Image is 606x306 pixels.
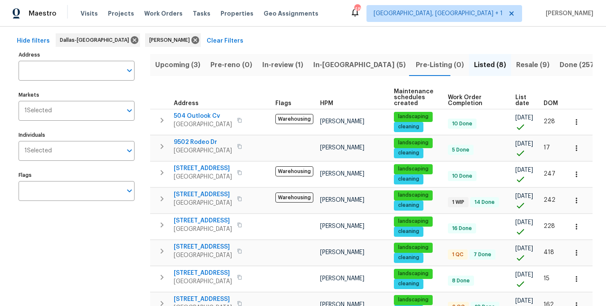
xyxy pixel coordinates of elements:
[395,254,423,261] span: cleaning
[275,192,313,203] span: Warehousing
[394,89,434,106] span: Maintenance schedules created
[320,249,364,255] span: [PERSON_NAME]
[515,141,533,147] span: [DATE]
[395,113,432,120] span: landscaping
[320,100,333,106] span: HPM
[145,33,201,47] div: [PERSON_NAME]
[544,145,550,151] span: 17
[395,123,423,130] span: cleaning
[374,9,503,18] span: [GEOGRAPHIC_DATA], [GEOGRAPHIC_DATA] + 1
[395,280,423,287] span: cleaning
[174,295,232,303] span: [STREET_ADDRESS]
[395,176,423,183] span: cleaning
[395,218,432,225] span: landscaping
[544,197,555,203] span: 242
[395,202,423,209] span: cleaning
[320,223,364,229] span: [PERSON_NAME]
[515,246,533,252] span: [DATE]
[544,223,555,229] span: 228
[108,9,134,18] span: Projects
[544,119,555,125] span: 228
[449,120,476,127] span: 10 Done
[124,185,135,197] button: Open
[19,133,135,138] label: Individuals
[221,9,253,18] span: Properties
[320,119,364,125] span: [PERSON_NAME]
[124,145,135,157] button: Open
[149,36,193,44] span: [PERSON_NAME]
[24,107,52,114] span: 1 Selected
[60,36,132,44] span: Dallas-[GEOGRAPHIC_DATA]
[320,276,364,282] span: [PERSON_NAME]
[395,296,432,303] span: landscaping
[474,59,506,71] span: Listed (8)
[395,270,432,277] span: landscaping
[516,59,549,71] span: Resale (9)
[210,59,252,71] span: Pre-reno (0)
[515,219,533,225] span: [DATE]
[470,251,495,258] span: 7 Done
[542,9,593,18] span: [PERSON_NAME]
[320,171,364,177] span: [PERSON_NAME]
[395,165,432,173] span: landscaping
[13,33,53,49] button: Hide filters
[449,146,473,154] span: 5 Done
[174,112,232,120] span: 504 Outlook Cv
[275,114,313,124] span: Warehousing
[515,272,533,278] span: [DATE]
[544,276,549,282] span: 15
[174,269,232,277] span: [STREET_ADDRESS]
[174,164,232,173] span: [STREET_ADDRESS]
[416,59,464,71] span: Pre-Listing (0)
[560,59,597,71] span: Done (257)
[449,199,468,206] span: 1 WIP
[144,9,183,18] span: Work Orders
[354,5,360,14] div: 48
[207,36,243,46] span: Clear Filters
[395,149,423,157] span: cleaning
[275,166,313,176] span: Warehousing
[19,52,135,57] label: Address
[262,59,303,71] span: In-review (1)
[320,145,364,151] span: [PERSON_NAME]
[449,277,473,284] span: 8 Done
[29,9,57,18] span: Maestro
[174,251,232,260] span: [GEOGRAPHIC_DATA]
[19,92,135,97] label: Markets
[544,100,558,106] span: DOM
[449,173,476,180] span: 10 Done
[449,225,475,232] span: 16 Done
[17,36,50,46] span: Hide filters
[81,9,98,18] span: Visits
[24,147,52,154] span: 1 Selected
[124,105,135,116] button: Open
[174,277,232,286] span: [GEOGRAPHIC_DATA]
[174,146,232,155] span: [GEOGRAPHIC_DATA]
[395,228,423,235] span: cleaning
[264,9,318,18] span: Geo Assignments
[313,59,406,71] span: In-[GEOGRAPHIC_DATA] (5)
[174,243,232,251] span: [STREET_ADDRESS]
[544,171,555,177] span: 247
[174,217,232,225] span: [STREET_ADDRESS]
[320,197,364,203] span: [PERSON_NAME]
[515,167,533,173] span: [DATE]
[395,244,432,251] span: landscaping
[124,65,135,76] button: Open
[449,251,467,258] span: 1 QC
[174,120,232,129] span: [GEOGRAPHIC_DATA]
[174,173,232,181] span: [GEOGRAPHIC_DATA]
[174,100,199,106] span: Address
[515,298,533,304] span: [DATE]
[448,95,501,106] span: Work Order Completion
[515,95,529,106] span: List date
[174,225,232,233] span: [GEOGRAPHIC_DATA]
[155,59,200,71] span: Upcoming (3)
[544,249,554,255] span: 418
[395,192,432,199] span: landscaping
[19,173,135,178] label: Flags
[515,193,533,199] span: [DATE]
[174,190,232,199] span: [STREET_ADDRESS]
[395,139,432,146] span: landscaping
[56,33,140,47] div: Dallas-[GEOGRAPHIC_DATA]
